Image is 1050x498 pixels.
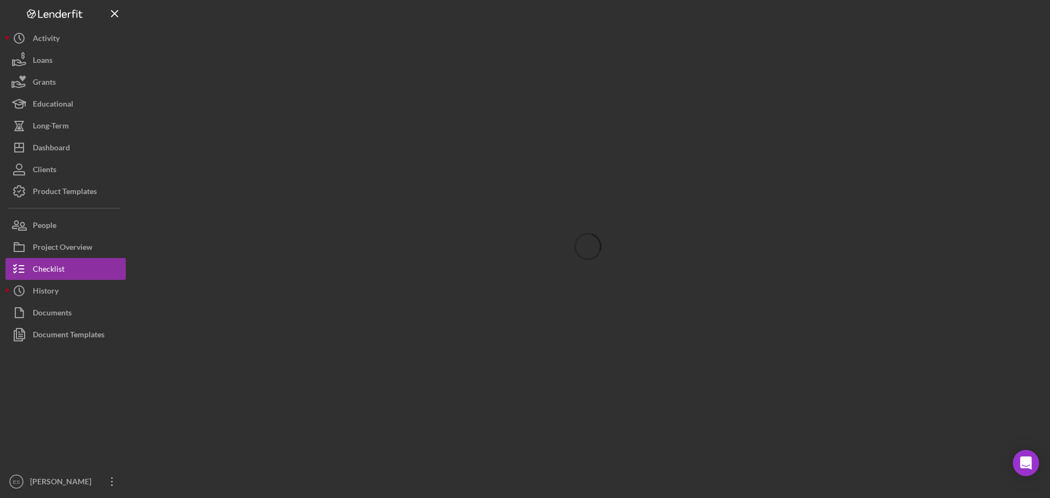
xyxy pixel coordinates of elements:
div: Product Templates [33,180,97,205]
button: Document Templates [5,324,126,345]
button: People [5,214,126,236]
text: ES [13,479,20,485]
button: Educational [5,93,126,115]
div: People [33,214,56,239]
button: Product Templates [5,180,126,202]
button: Activity [5,27,126,49]
div: History [33,280,59,304]
button: Documents [5,302,126,324]
button: History [5,280,126,302]
div: Grants [33,71,56,96]
div: Activity [33,27,60,52]
div: Educational [33,93,73,118]
div: Checklist [33,258,65,283]
div: Open Intercom Messenger [1013,450,1039,476]
button: Loans [5,49,126,71]
div: Project Overview [33,236,92,261]
button: Dashboard [5,137,126,159]
div: [PERSON_NAME] [27,471,98,495]
button: Project Overview [5,236,126,258]
button: Grants [5,71,126,93]
div: Dashboard [33,137,70,161]
div: Clients [33,159,56,183]
button: Checklist [5,258,126,280]
button: Long-Term [5,115,126,137]
button: Clients [5,159,126,180]
div: Document Templates [33,324,104,348]
div: Loans [33,49,52,74]
button: ES[PERSON_NAME] [5,471,126,493]
div: Documents [33,302,72,326]
div: Long-Term [33,115,69,139]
